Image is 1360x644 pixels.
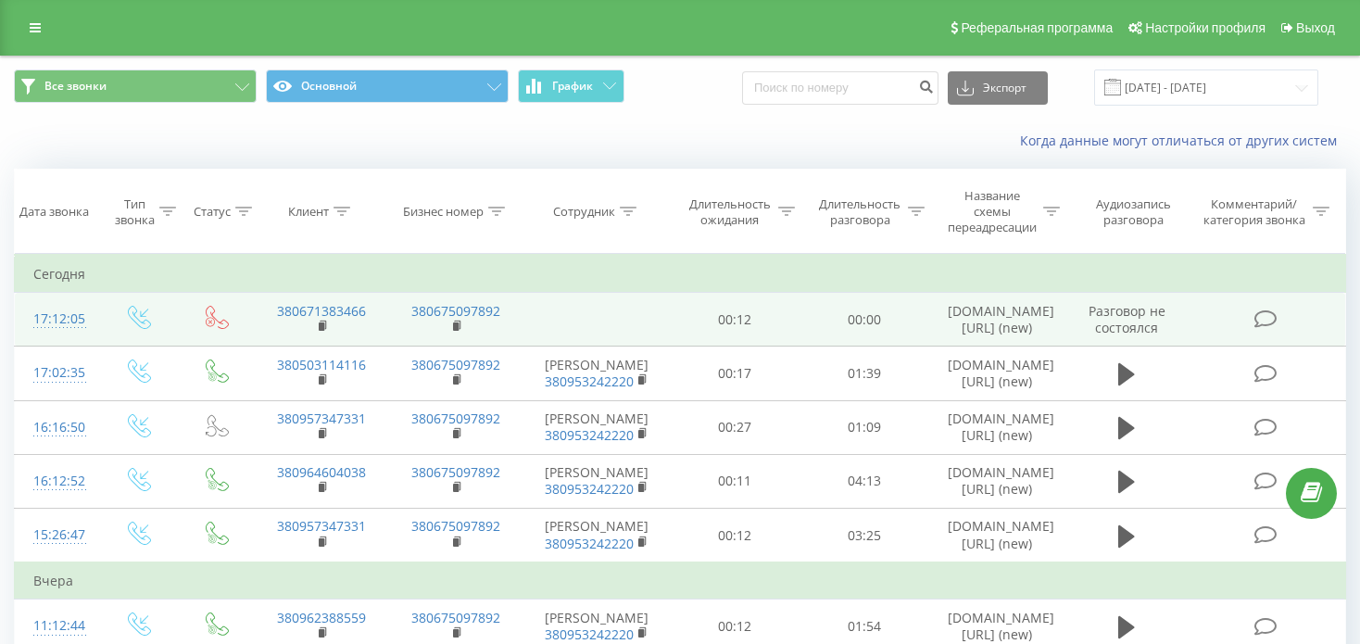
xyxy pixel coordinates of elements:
[114,196,155,228] div: Тип звонка
[545,535,634,552] a: 380953242220
[277,356,366,373] a: 380503114116
[545,625,634,643] a: 380953242220
[411,302,500,320] a: 380675097892
[411,463,500,481] a: 380675097892
[670,454,800,508] td: 00:11
[33,463,79,499] div: 16:12:52
[800,509,929,563] td: 03:25
[742,71,938,105] input: Поиск по номеру
[670,509,800,563] td: 00:12
[946,188,1039,235] div: Название схемы переадресации
[670,347,800,400] td: 00:17
[948,71,1048,105] button: Экспорт
[545,373,634,390] a: 380953242220
[523,509,669,563] td: [PERSON_NAME]
[523,347,669,400] td: [PERSON_NAME]
[929,400,1064,454] td: [DOMAIN_NAME][URL] (new)
[523,400,669,454] td: [PERSON_NAME]
[33,608,79,644] div: 11:12:44
[545,426,634,444] a: 380953242220
[411,517,500,535] a: 380675097892
[194,204,231,220] div: Статус
[1200,196,1308,228] div: Комментарий/категория звонка
[33,301,79,337] div: 17:12:05
[277,463,366,481] a: 380964604038
[33,410,79,446] div: 16:16:50
[686,196,774,228] div: Длительность ожидания
[15,562,1346,600] td: Вчера
[277,517,366,535] a: 380957347331
[33,355,79,391] div: 17:02:35
[44,79,107,94] span: Все звонки
[277,302,366,320] a: 380671383466
[800,347,929,400] td: 01:39
[14,69,257,103] button: Все звонки
[411,410,500,427] a: 380675097892
[929,509,1064,563] td: [DOMAIN_NAME][URL] (new)
[1089,302,1165,336] span: Разговор не состоялся
[553,204,615,220] div: Сотрудник
[1145,20,1266,35] span: Настройки профиля
[816,196,903,228] div: Длительность разговора
[411,356,500,373] a: 380675097892
[1296,20,1335,35] span: Выход
[403,204,484,220] div: Бизнес номер
[670,400,800,454] td: 00:27
[1081,196,1185,228] div: Аудиозапись разговора
[277,410,366,427] a: 380957347331
[545,480,634,498] a: 380953242220
[523,454,669,508] td: [PERSON_NAME]
[288,204,329,220] div: Клиент
[411,609,500,626] a: 380675097892
[552,80,593,93] span: График
[266,69,509,103] button: Основной
[670,293,800,347] td: 00:12
[277,609,366,626] a: 380962388559
[929,347,1064,400] td: [DOMAIN_NAME][URL] (new)
[929,293,1064,347] td: [DOMAIN_NAME][URL] (new)
[800,400,929,454] td: 01:09
[961,20,1113,35] span: Реферальная программа
[33,517,79,553] div: 15:26:47
[1020,132,1346,149] a: Когда данные могут отличаться от других систем
[800,293,929,347] td: 00:00
[929,454,1064,508] td: [DOMAIN_NAME][URL] (new)
[518,69,624,103] button: График
[19,204,89,220] div: Дата звонка
[800,454,929,508] td: 04:13
[15,256,1346,293] td: Сегодня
